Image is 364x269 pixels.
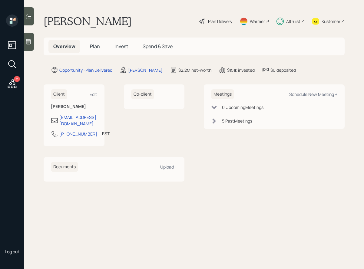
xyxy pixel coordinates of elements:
div: Log out [5,249,19,254]
div: $0 deposited [270,67,296,73]
h6: [PERSON_NAME] [51,104,97,109]
h6: Co-client [131,89,154,99]
span: Spend & Save [143,43,173,50]
h1: [PERSON_NAME] [44,15,132,28]
span: Invest [114,43,128,50]
div: [PERSON_NAME] [128,67,163,73]
div: 0 Upcoming Meeting s [222,104,263,110]
span: Plan [90,43,100,50]
span: Overview [53,43,75,50]
div: Kustomer [322,18,340,25]
h6: Documents [51,162,78,172]
div: $151k invested [227,67,255,73]
div: Edit [90,91,97,97]
div: 5 Past Meeting s [222,118,252,124]
div: Opportunity · Plan Delivered [59,67,112,73]
div: Schedule New Meeting + [289,91,337,97]
div: EST [102,130,110,137]
div: Altruist [286,18,300,25]
div: Upload + [160,164,177,170]
div: 2 [14,76,20,82]
div: [PHONE_NUMBER] [59,131,97,137]
div: $2.2M net-worth [178,67,211,73]
h6: Client [51,89,67,99]
h6: Meetings [211,89,234,99]
div: Warmer [250,18,265,25]
div: Plan Delivery [208,18,232,25]
img: sami-boghos-headshot.png [6,229,18,241]
div: [EMAIL_ADDRESS][DOMAIN_NAME] [59,114,97,127]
